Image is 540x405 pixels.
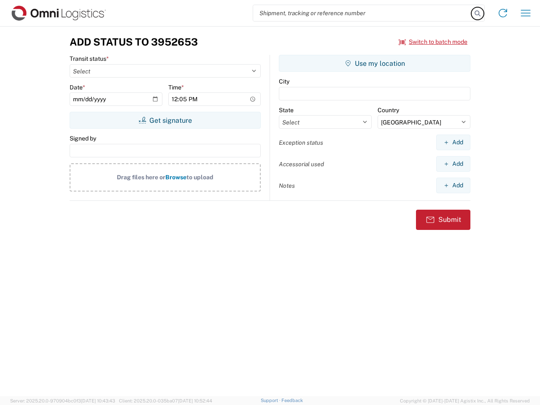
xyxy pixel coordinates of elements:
span: Server: 2025.20.0-970904bc0f3 [10,398,115,403]
label: Time [168,84,184,91]
span: Drag files here or [117,174,165,181]
span: Copyright © [DATE]-[DATE] Agistix Inc., All Rights Reserved [400,397,530,405]
label: Transit status [70,55,109,62]
label: Notes [279,182,295,189]
a: Feedback [281,398,303,403]
button: Use my location [279,55,470,72]
h3: Add Status to 3952653 [70,36,198,48]
label: Country [378,106,399,114]
button: Add [436,156,470,172]
input: Shipment, tracking or reference number [253,5,472,21]
button: Switch to batch mode [399,35,467,49]
label: Date [70,84,85,91]
button: Add [436,135,470,150]
span: to upload [186,174,213,181]
span: Browse [165,174,186,181]
label: City [279,78,289,85]
label: State [279,106,294,114]
label: Accessorial used [279,160,324,168]
a: Support [261,398,282,403]
label: Signed by [70,135,96,142]
button: Get signature [70,112,261,129]
span: [DATE] 10:52:44 [178,398,212,403]
label: Exception status [279,139,323,146]
button: Add [436,178,470,193]
span: Client: 2025.20.0-035ba07 [119,398,212,403]
button: Submit [416,210,470,230]
span: [DATE] 10:43:43 [81,398,115,403]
